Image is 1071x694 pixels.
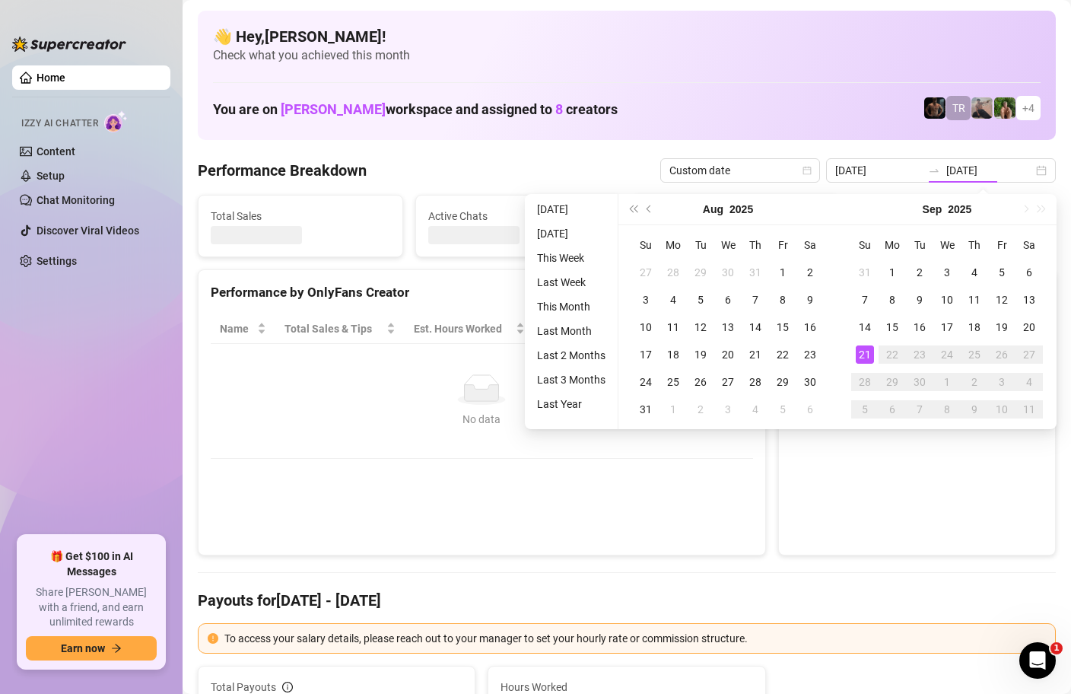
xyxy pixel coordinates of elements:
span: 🎁 Get $100 in AI Messages [26,549,157,579]
span: arrow-right [111,643,122,654]
div: Sales by OnlyFans Creator [791,282,1043,303]
span: Active Chats [428,208,608,224]
th: Total Sales & Tips [275,314,404,344]
a: Home [37,72,65,84]
span: Custom date [669,159,811,182]
h4: Performance Breakdown [198,160,367,181]
span: calendar [802,166,812,175]
span: swap-right [928,164,940,177]
span: [PERSON_NAME] [281,101,386,117]
span: Name [220,320,254,337]
th: Chat Conversion [632,314,753,344]
h4: 👋 Hey, [PERSON_NAME] ! [213,26,1041,47]
span: Check what you achieved this month [213,47,1041,64]
span: Share [PERSON_NAME] with a friend, and earn unlimited rewards [26,585,157,630]
th: Sales / Hour [534,314,632,344]
span: Messages Sent [646,208,825,224]
span: + 4 [1022,100,1034,116]
span: to [928,164,940,177]
input: End date [946,162,1033,179]
img: LC [971,97,993,119]
span: info-circle [282,682,293,692]
div: To access your salary details, please reach out to your manager to set your hourly rate or commis... [224,630,1046,647]
span: 1 [1050,642,1063,654]
img: Nathaniel [994,97,1015,119]
span: exclamation-circle [208,633,218,644]
div: No data [226,411,738,428]
a: Setup [37,170,65,182]
div: Performance by OnlyFans Creator [211,282,753,303]
h1: You are on workspace and assigned to creators [213,101,618,118]
img: AI Chatter [104,110,128,132]
span: Total Sales [211,208,390,224]
button: Earn nowarrow-right [26,636,157,661]
span: Chat Conversion [641,320,732,337]
span: Total Sales & Tips [284,320,383,337]
th: Name [211,314,275,344]
a: Chat Monitoring [37,194,115,206]
span: Sales / Hour [543,320,611,337]
h4: Payouts for [DATE] - [DATE] [198,590,1056,611]
span: Izzy AI Chatter [21,116,98,131]
iframe: Intercom live chat [1019,642,1056,679]
a: Settings [37,255,77,267]
img: logo-BBDzfeDw.svg [12,37,126,52]
div: Est. Hours Worked [414,320,513,337]
span: Earn now [61,642,105,654]
a: Discover Viral Videos [37,224,139,237]
span: TR [952,100,965,116]
a: Content [37,145,75,158]
input: Start date [835,162,922,179]
span: 8 [555,101,563,117]
img: Trent [924,97,945,119]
